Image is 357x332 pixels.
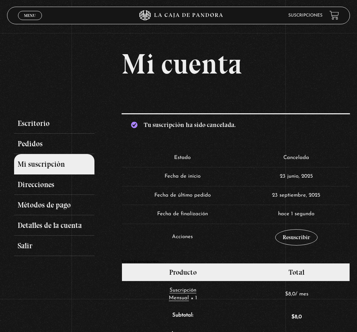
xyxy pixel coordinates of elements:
td: Fecha de último pedido [122,186,244,205]
span: Suscripción [170,288,196,293]
h1: Mi cuenta [14,50,350,78]
th: Producto [122,263,244,281]
div: Tu suscripción ha sido cancelada. [122,113,350,136]
a: Resuscribir [275,229,318,245]
td: Acciones [122,224,244,251]
td: Fecha de finalización [122,205,244,224]
span: Menu [24,13,36,18]
h2: Totales de suscripciones [122,260,350,263]
strong: × 1 [191,295,197,301]
a: Salir [14,236,95,256]
th: Subtotal: [122,308,244,327]
td: / mes [244,281,350,308]
a: Pedidos [14,134,95,154]
span: Cerrar [21,19,38,24]
span: $ [285,292,288,297]
a: Métodos de pago [14,195,95,215]
th: Total [244,263,350,281]
a: Suscripción Mensual [169,288,196,301]
a: Suscripciones [288,13,322,18]
td: Cancelada [243,149,350,167]
td: hace 1 segundo [243,205,350,224]
a: Direcciones [14,174,95,195]
a: Detalles de la cuenta [14,215,95,236]
a: View your shopping cart [330,11,339,20]
td: Estado [122,149,244,167]
td: Fecha de inicio [122,167,244,186]
span: 8,0 [285,292,295,297]
span: $ [291,314,295,320]
td: 23 junio, 2025 [243,167,350,186]
td: 23 septiembre, 2025 [243,186,350,205]
a: Escritorio [14,113,95,134]
a: Mi suscripción [14,154,95,174]
nav: Páginas de cuenta [14,113,115,256]
span: 8,0 [291,314,302,320]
